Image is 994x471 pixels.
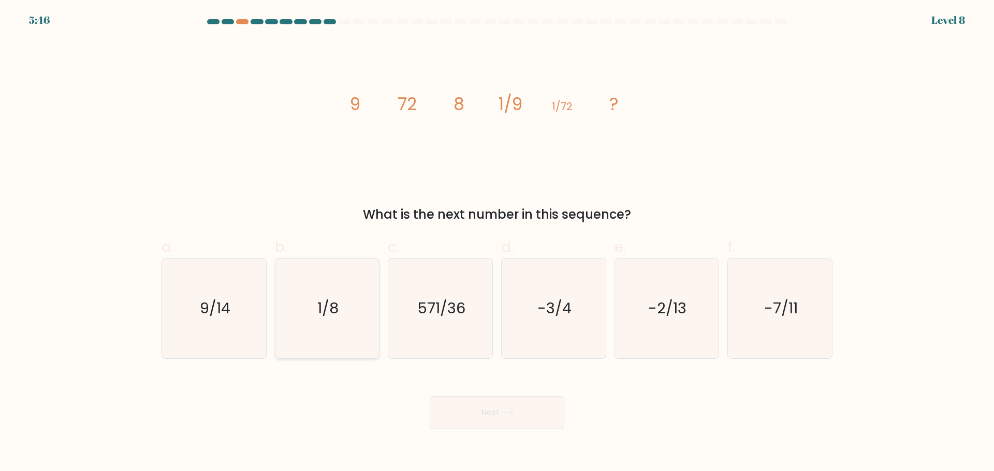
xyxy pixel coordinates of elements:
span: d. [501,237,514,257]
text: -2/13 [649,298,687,318]
button: Next [430,396,564,429]
tspan: 72 [398,92,417,116]
span: b. [275,237,287,257]
tspan: 9 [350,92,360,116]
span: f. [727,237,735,257]
text: 9/14 [200,298,230,318]
tspan: 8 [454,92,464,116]
span: c. [388,237,399,257]
div: 5:46 [29,12,50,28]
tspan: ? [609,92,619,116]
span: e. [615,237,626,257]
span: a. [162,237,174,257]
text: 1/8 [317,298,339,318]
text: -3/4 [537,298,572,318]
tspan: 1/72 [552,99,573,114]
tspan: 1/9 [499,92,522,116]
div: Level 8 [931,12,965,28]
text: 571/36 [417,298,465,318]
div: What is the next number in this sequence? [168,205,826,224]
text: -7/11 [764,298,798,318]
